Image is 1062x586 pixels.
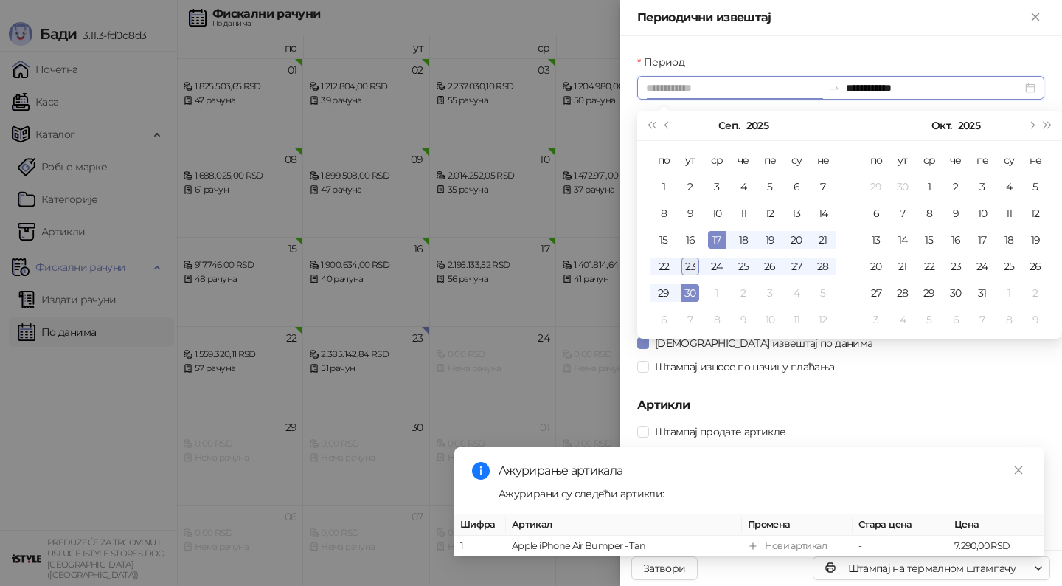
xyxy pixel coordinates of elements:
[788,178,805,196] div: 6
[810,173,836,200] td: 2025-09-07
[969,173,996,200] td: 2025-10-03
[761,258,779,275] div: 26
[761,231,779,249] div: 19
[655,178,673,196] div: 1
[920,231,938,249] div: 15
[863,253,889,280] td: 2025-10-20
[974,284,991,302] div: 31
[894,204,912,222] div: 7
[974,231,991,249] div: 17
[783,227,810,253] td: 2025-09-20
[783,200,810,227] td: 2025-09-13
[704,253,730,280] td: 2025-09-24
[996,253,1022,280] td: 2025-10-25
[788,204,805,222] div: 13
[1022,306,1049,333] td: 2025-11-09
[649,424,791,440] span: Штампај продате артикле
[1022,200,1049,227] td: 2025-10-12
[863,173,889,200] td: 2025-09-29
[704,306,730,333] td: 2025-10-08
[1027,311,1044,328] div: 9
[1000,204,1018,222] div: 11
[1027,9,1044,27] button: Close
[677,306,704,333] td: 2025-10-07
[943,280,969,306] td: 2025-10-30
[814,284,832,302] div: 5
[646,80,822,96] input: Период
[889,147,916,173] th: ут
[969,280,996,306] td: 2025-10-31
[943,173,969,200] td: 2025-10-02
[916,280,943,306] td: 2025-10-29
[783,147,810,173] th: су
[681,311,699,328] div: 7
[1027,178,1044,196] div: 5
[704,147,730,173] th: ср
[969,147,996,173] th: пе
[916,253,943,280] td: 2025-10-22
[761,204,779,222] div: 12
[996,306,1022,333] td: 2025-11-08
[788,311,805,328] div: 11
[828,82,840,94] span: swap-right
[853,514,948,536] th: Стара цена
[708,204,726,222] div: 10
[788,258,805,275] div: 27
[996,173,1022,200] td: 2025-10-04
[889,227,916,253] td: 2025-10-14
[996,147,1022,173] th: су
[472,462,490,480] span: info-circle
[894,178,912,196] div: 30
[920,258,938,275] div: 22
[867,178,885,196] div: 29
[757,200,783,227] td: 2025-09-12
[1040,111,1056,140] button: Следећа година (Control + right)
[958,111,980,140] button: Изабери годину
[867,284,885,302] div: 27
[996,200,1022,227] td: 2025-10-11
[889,280,916,306] td: 2025-10-28
[499,462,1027,480] div: Ажурирање артикала
[757,227,783,253] td: 2025-09-19
[757,306,783,333] td: 2025-10-10
[943,147,969,173] th: че
[948,514,1044,536] th: Цена
[746,111,768,140] button: Изабери годину
[735,231,752,249] div: 18
[943,200,969,227] td: 2025-10-09
[783,306,810,333] td: 2025-10-11
[1027,258,1044,275] div: 26
[650,173,677,200] td: 2025-09-01
[1027,284,1044,302] div: 2
[810,280,836,306] td: 2025-10-05
[681,284,699,302] div: 30
[708,178,726,196] div: 3
[730,306,757,333] td: 2025-10-09
[643,111,659,140] button: Претходна година (Control + left)
[677,253,704,280] td: 2025-09-23
[708,284,726,302] div: 1
[863,200,889,227] td: 2025-10-06
[943,253,969,280] td: 2025-10-23
[649,359,841,375] span: Штампај износе по начину плаћања
[916,200,943,227] td: 2025-10-08
[889,173,916,200] td: 2025-09-30
[863,227,889,253] td: 2025-10-13
[742,514,853,536] th: Промена
[677,173,704,200] td: 2025-09-02
[730,227,757,253] td: 2025-09-18
[969,227,996,253] td: 2025-10-17
[704,173,730,200] td: 2025-09-03
[867,311,885,328] div: 3
[783,253,810,280] td: 2025-09-27
[788,284,805,302] div: 4
[650,280,677,306] td: 2025-09-29
[889,306,916,333] td: 2025-11-04
[454,536,506,557] td: 1
[969,306,996,333] td: 2025-11-07
[947,311,965,328] div: 6
[677,147,704,173] th: ут
[704,227,730,253] td: 2025-09-17
[948,536,1044,557] td: 7.290,00 RSD
[931,111,951,140] button: Изабери месец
